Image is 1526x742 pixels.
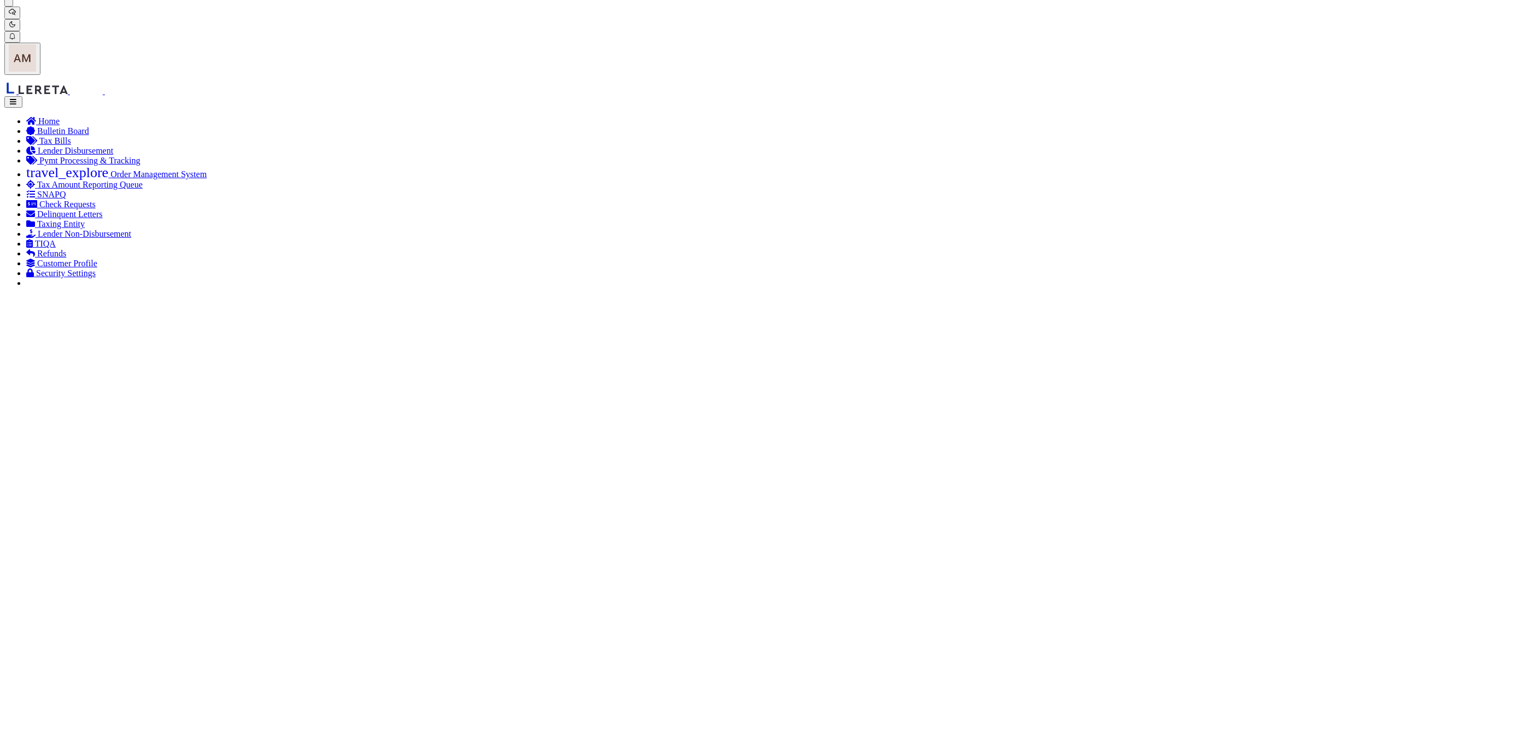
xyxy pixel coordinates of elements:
[110,170,207,179] span: Order Management System
[39,200,96,209] span: Check Requests
[26,229,131,238] a: Lender Non-Disbursement
[26,209,103,219] a: Delinquent Letters
[26,249,66,258] a: Refunds
[39,136,71,145] span: Tax Bills
[38,146,113,155] span: Lender Disbursement
[37,259,97,268] span: Customer Profile
[26,126,89,136] a: Bulletin Board
[26,156,140,165] a: Pymt Processing & Tracking
[36,268,96,278] span: Security Settings
[26,268,96,278] a: Security Settings
[35,239,56,248] span: TIQA
[26,146,113,155] a: Lender Disbursement
[26,259,97,268] a: Customer Profile
[37,209,103,219] span: Delinquent Letters
[26,239,56,248] a: TIQA
[39,156,140,165] span: Pymt Processing & Tracking
[26,180,143,189] a: Tax Amount Reporting Queue
[37,219,85,229] span: Taxing Entity
[37,190,66,199] span: SNAPQ
[26,200,96,209] a: Check Requests
[38,229,131,238] span: Lender Non-Disbursement
[26,170,207,179] a: travel_explore Order Management System
[26,166,108,180] i: travel_explore
[37,180,143,189] span: Tax Amount Reporting Queue
[37,126,89,136] span: Bulletin Board
[37,249,66,258] span: Refunds
[26,219,85,229] a: Taxing Entity
[26,116,60,126] a: Home
[26,136,71,145] a: Tax Bills
[26,190,66,199] a: SNAPQ
[38,116,60,126] span: Home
